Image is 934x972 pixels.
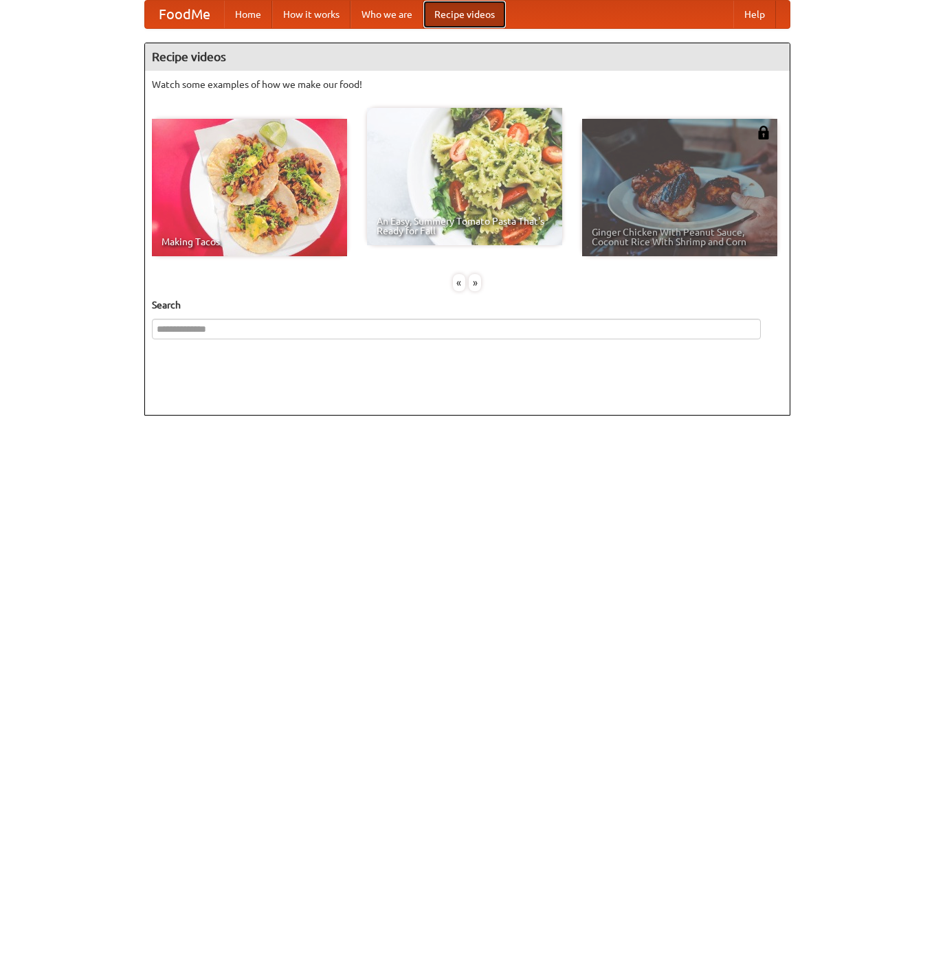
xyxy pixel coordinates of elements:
a: Making Tacos [152,119,347,256]
h4: Recipe videos [145,43,790,71]
a: Home [224,1,272,28]
img: 483408.png [757,126,770,139]
a: Help [733,1,776,28]
div: » [469,274,481,291]
h5: Search [152,298,783,312]
div: « [453,274,465,291]
a: How it works [272,1,351,28]
a: Who we are [351,1,423,28]
span: An Easy, Summery Tomato Pasta That's Ready for Fall [377,216,553,236]
p: Watch some examples of how we make our food! [152,78,783,91]
span: Making Tacos [162,237,337,247]
a: An Easy, Summery Tomato Pasta That's Ready for Fall [367,108,562,245]
a: Recipe videos [423,1,506,28]
a: FoodMe [145,1,224,28]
